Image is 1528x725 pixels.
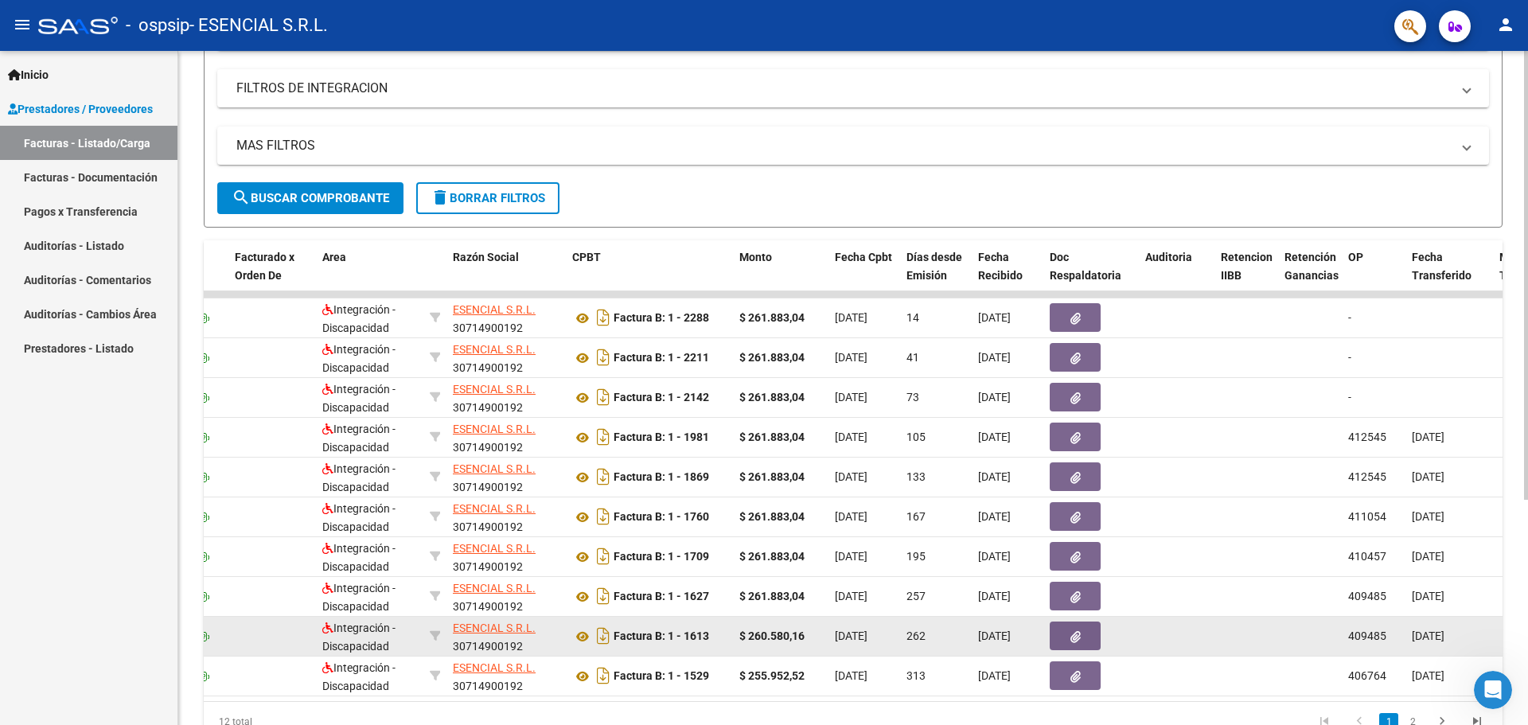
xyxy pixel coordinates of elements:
span: 410457 [1348,550,1386,563]
span: ESENCIAL S.R.L. [453,502,536,515]
datatable-header-cell: Retencion IIBB [1214,240,1278,310]
span: ESENCIAL S.R.L. [453,303,536,316]
i: Descargar documento [593,384,614,410]
datatable-header-cell: Facturado x Orden De [228,240,316,310]
span: 257 [906,590,926,602]
span: [DATE] [1412,630,1444,642]
strong: Factura B: 1 - 2211 [614,352,709,364]
i: Descargar documento [593,663,614,688]
span: 73 [906,391,919,403]
strong: $ 261.883,04 [739,311,805,324]
span: [DATE] [978,391,1011,403]
datatable-header-cell: Area [316,240,423,310]
span: Monto [739,251,772,263]
span: Retención Ganancias [1284,251,1339,282]
button: Borrar Filtros [416,182,559,214]
datatable-header-cell: Fecha Cpbt [828,240,900,310]
strong: $ 255.952,52 [739,669,805,682]
span: Razón Social [453,251,519,263]
span: [DATE] [978,550,1011,563]
mat-icon: person [1496,15,1515,34]
span: ESENCIAL S.R.L. [453,582,536,594]
span: [DATE] [835,470,867,483]
span: Facturado x Orden De [235,251,294,282]
span: Integración - Discapacidad [322,542,396,573]
datatable-header-cell: OP [1342,240,1405,310]
span: [DATE] [835,669,867,682]
strong: Factura B: 1 - 1981 [614,431,709,444]
div: 30714900192 [453,380,559,414]
span: 133 [906,470,926,483]
i: Descargar documento [593,345,614,370]
datatable-header-cell: Fecha Recibido [972,240,1043,310]
datatable-header-cell: Auditoria [1139,240,1214,310]
datatable-header-cell: Doc Respaldatoria [1043,240,1139,310]
span: ESENCIAL S.R.L. [453,622,536,634]
div: 30714900192 [453,460,559,493]
span: Integración - Discapacidad [322,622,396,653]
span: - [1348,391,1351,403]
span: [DATE] [978,630,1011,642]
span: Borrar Filtros [431,191,545,205]
span: [DATE] [1412,510,1444,523]
div: 30714900192 [453,540,559,573]
span: 411054 [1348,510,1386,523]
span: Area [322,251,346,263]
span: 14 [906,311,919,324]
span: Integración - Discapacidad [322,661,396,692]
span: Fecha Recibido [978,251,1023,282]
mat-icon: search [232,188,251,207]
span: [DATE] [835,351,867,364]
span: Integración - Discapacidad [322,582,396,613]
span: Auditoria [1145,251,1192,263]
span: Doc Respaldatoria [1050,251,1121,282]
div: 30714900192 [453,301,559,334]
span: [DATE] [978,311,1011,324]
i: Descargar documento [593,464,614,489]
datatable-header-cell: Razón Social [446,240,566,310]
iframe: Intercom live chat [1474,671,1512,709]
span: Integración - Discapacidad [322,502,396,533]
strong: Factura B: 1 - 2142 [614,392,709,404]
span: [DATE] [835,630,867,642]
span: Integración - Discapacidad [322,303,396,334]
strong: $ 260.580,16 [739,630,805,642]
div: 30714900192 [453,341,559,374]
span: ESENCIAL S.R.L. [453,343,536,356]
span: [DATE] [978,510,1011,523]
mat-icon: delete [431,188,450,207]
span: [DATE] [978,470,1011,483]
span: [DATE] [835,550,867,563]
span: Inicio [8,66,49,84]
div: 30714900192 [453,500,559,533]
span: 195 [906,550,926,563]
span: [DATE] [1412,669,1444,682]
strong: $ 261.883,04 [739,510,805,523]
span: Integración - Discapacidad [322,423,396,454]
strong: $ 261.883,04 [739,550,805,563]
div: 30714900192 [453,420,559,454]
i: Descargar documento [593,424,614,450]
span: - [1348,351,1351,364]
span: 313 [906,669,926,682]
mat-panel-title: MAS FILTROS [236,137,1451,154]
datatable-header-cell: CPBT [566,240,733,310]
datatable-header-cell: Días desde Emisión [900,240,972,310]
i: Descargar documento [593,623,614,649]
span: Integración - Discapacidad [322,383,396,414]
mat-icon: menu [13,15,32,34]
span: [DATE] [835,510,867,523]
span: [DATE] [835,311,867,324]
datatable-header-cell: Fecha Transferido [1405,240,1493,310]
span: ESENCIAL S.R.L. [453,661,536,674]
i: Descargar documento [593,504,614,529]
span: [DATE] [978,590,1011,602]
span: Días desde Emisión [906,251,962,282]
span: [DATE] [835,431,867,443]
span: [DATE] [835,391,867,403]
mat-panel-title: FILTROS DE INTEGRACION [236,80,1451,97]
span: Integración - Discapacidad [322,343,396,374]
span: Retencion IIBB [1221,251,1273,282]
span: [DATE] [1412,590,1444,602]
mat-expansion-panel-header: FILTROS DE INTEGRACION [217,69,1489,107]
